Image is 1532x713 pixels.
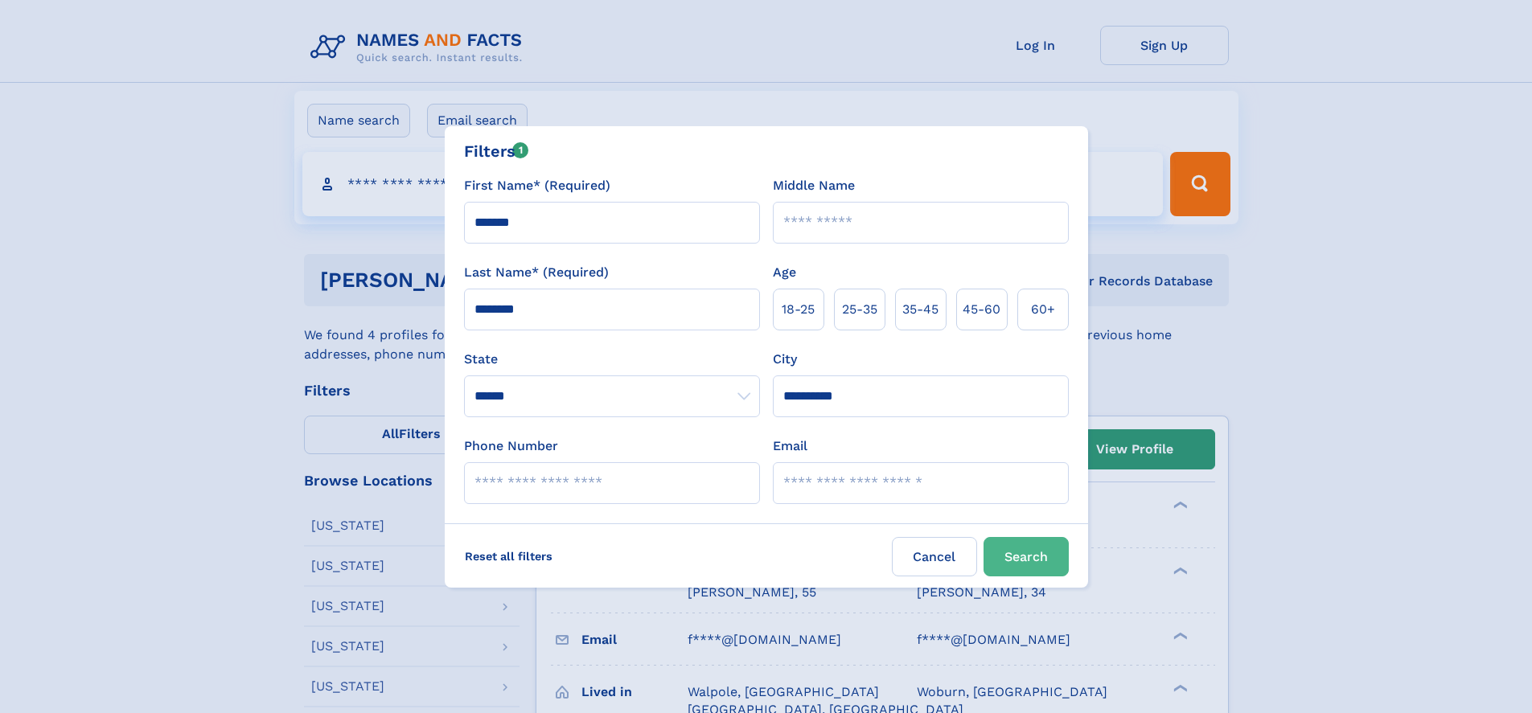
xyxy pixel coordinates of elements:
label: City [773,350,797,369]
label: Age [773,263,796,282]
label: Email [773,436,807,456]
button: Search [984,537,1069,576]
label: Reset all filters [454,537,563,576]
span: 25‑35 [842,300,877,319]
label: Phone Number [464,436,558,456]
label: Last Name* (Required) [464,263,609,282]
label: State [464,350,760,369]
label: Middle Name [773,176,855,195]
span: 18‑25 [782,300,815,319]
label: First Name* (Required) [464,176,610,195]
span: 45‑60 [963,300,1000,319]
div: Filters [464,139,529,163]
span: 60+ [1031,300,1055,319]
label: Cancel [892,537,977,576]
span: 35‑45 [902,300,939,319]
